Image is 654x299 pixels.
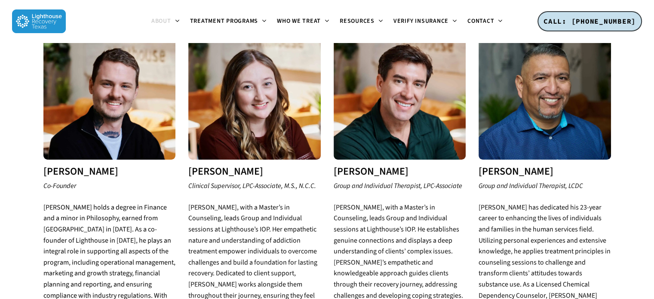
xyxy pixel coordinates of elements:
a: Verify Insurance [388,18,462,25]
a: About [146,18,185,25]
span: Treatment Programs [190,17,258,25]
h3: [PERSON_NAME] [43,166,176,177]
em: Group and Individual Therapist, LCDC [479,181,583,191]
a: Who We Treat [272,18,335,25]
span: Verify Insurance [393,17,448,25]
em: Group and Individual Therapist, LPC-Associate [334,181,462,191]
h3: [PERSON_NAME] [334,166,466,177]
h3: [PERSON_NAME] [188,166,321,177]
a: Resources [335,18,388,25]
span: CALL: [PHONE_NUMBER] [543,17,636,25]
h3: [PERSON_NAME] [479,166,611,177]
span: About [151,17,171,25]
a: CALL: [PHONE_NUMBER] [537,11,642,32]
span: Resources [340,17,375,25]
a: Contact [462,18,508,25]
span: Contact [467,17,494,25]
em: Co-Founder [43,181,76,191]
span: Who We Treat [277,17,321,25]
a: Treatment Programs [185,18,272,25]
img: Lighthouse Recovery Texas [12,9,66,33]
em: Clinical Supervisor, LPC-Associate, M.S., N.C.C. [188,181,316,191]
